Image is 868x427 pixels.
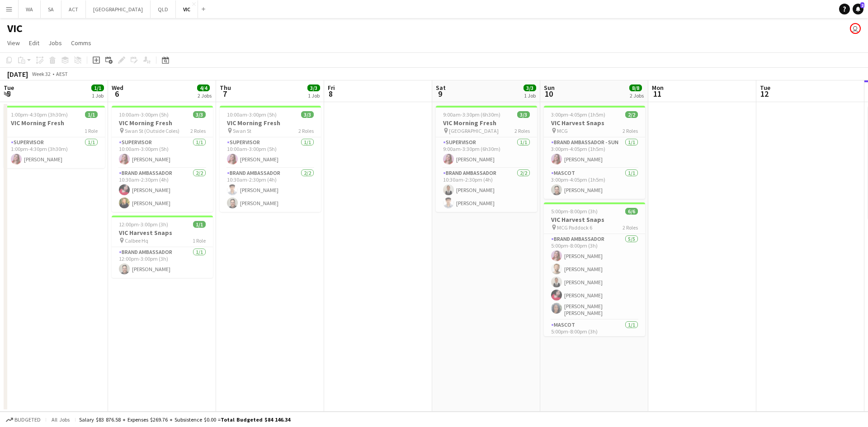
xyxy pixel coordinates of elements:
[48,39,62,47] span: Jobs
[67,37,95,49] a: Comms
[233,127,251,134] span: Swan St
[112,247,213,278] app-card-role: Brand Ambassador1/112:00pm-3:00pm (3h)[PERSON_NAME]
[7,39,20,47] span: View
[544,202,645,336] app-job-card: 5:00pm-8:00pm (3h)6/6VIC Harvest Snaps MCG Paddock 62 RolesBrand Ambassador5/55:00pm-8:00pm (3h)[...
[19,0,41,18] button: WA
[190,127,206,134] span: 2 Roles
[544,320,645,351] app-card-role: Mascot1/15:00pm-8:00pm (3h)
[4,84,14,92] span: Tue
[56,70,68,77] div: AEST
[625,208,638,215] span: 6/6
[25,37,43,49] a: Edit
[629,84,642,91] span: 8/8
[198,92,212,99] div: 2 Jobs
[220,137,321,168] app-card-role: Supervisor1/110:00am-3:00pm (5h)[PERSON_NAME]
[760,84,770,92] span: Tue
[193,111,206,118] span: 3/3
[119,221,168,228] span: 12:00pm-3:00pm (3h)
[7,70,28,79] div: [DATE]
[45,37,66,49] a: Jobs
[112,84,123,92] span: Wed
[436,119,537,127] h3: VIC Morning Fresh
[7,22,23,35] h1: VIC
[542,89,555,99] span: 10
[85,127,98,134] span: 1 Role
[112,229,213,237] h3: VIC Harvest Snaps
[29,39,39,47] span: Edit
[112,119,213,127] h3: VIC Morning Fresh
[623,224,638,231] span: 2 Roles
[436,84,446,92] span: Sat
[86,0,151,18] button: [GEOGRAPHIC_DATA]
[4,106,105,168] app-job-card: 1:00pm-4:30pm (3h30m)1/1VIC Morning Fresh1 RoleSupervisor1/11:00pm-4:30pm (3h30m)[PERSON_NAME]
[85,111,98,118] span: 1/1
[220,168,321,212] app-card-role: Brand Ambassador2/210:30am-2:30pm (4h)[PERSON_NAME][PERSON_NAME]
[517,111,530,118] span: 3/3
[544,216,645,224] h3: VIC Harvest Snaps
[307,84,320,91] span: 3/3
[227,111,277,118] span: 10:00am-3:00pm (5h)
[193,221,206,228] span: 1/1
[110,89,123,99] span: 6
[449,127,499,134] span: [GEOGRAPHIC_DATA]
[853,4,863,14] a: 2
[2,89,14,99] span: 5
[514,127,530,134] span: 2 Roles
[436,168,537,212] app-card-role: Brand Ambassador2/210:30am-2:30pm (4h)[PERSON_NAME][PERSON_NAME]
[220,119,321,127] h3: VIC Morning Fresh
[92,92,104,99] div: 1 Job
[5,415,42,425] button: Budgeted
[193,237,206,244] span: 1 Role
[220,84,231,92] span: Thu
[112,106,213,212] app-job-card: 10:00am-3:00pm (5h)3/3VIC Morning Fresh Swan St (Outside Coles)2 RolesSupervisor1/110:00am-3:00pm...
[860,2,864,8] span: 2
[112,137,213,168] app-card-role: Supervisor1/110:00am-3:00pm (5h)[PERSON_NAME]
[218,89,231,99] span: 7
[551,111,605,118] span: 3:00pm-4:05pm (1h5m)
[544,137,645,168] app-card-role: Brand Ambassador - SUN1/13:00pm-4:05pm (1h5m)[PERSON_NAME]
[436,106,537,212] app-job-card: 9:00am-3:30pm (6h30m)3/3VIC Morning Fresh [GEOGRAPHIC_DATA]2 RolesSupervisor1/19:00am-3:30pm (6h3...
[623,127,638,134] span: 2 Roles
[557,127,568,134] span: MCG
[308,92,320,99] div: 1 Job
[112,216,213,278] div: 12:00pm-3:00pm (3h)1/1VIC Harvest Snaps Calbee Hq1 RoleBrand Ambassador1/112:00pm-3:00pm (3h)[PER...
[11,111,68,118] span: 1:00pm-4:30pm (3h30m)
[61,0,86,18] button: ACT
[544,106,645,199] app-job-card: 3:00pm-4:05pm (1h5m)2/2VIC Harvest Snaps MCG2 RolesBrand Ambassador - SUN1/13:00pm-4:05pm (1h5m)[...
[630,92,644,99] div: 2 Jobs
[14,417,41,423] span: Budgeted
[4,37,24,49] a: View
[301,111,314,118] span: 3/3
[524,84,536,91] span: 3/3
[551,208,598,215] span: 5:00pm-8:00pm (3h)
[544,168,645,199] app-card-role: Mascot1/13:00pm-4:05pm (1h5m)[PERSON_NAME]
[71,39,91,47] span: Comms
[557,224,592,231] span: MCG Paddock 6
[125,127,179,134] span: Swan St (Outside Coles)
[125,237,148,244] span: Calbee Hq
[759,89,770,99] span: 12
[544,234,645,320] app-card-role: Brand Ambassador5/55:00pm-8:00pm (3h)[PERSON_NAME][PERSON_NAME][PERSON_NAME][PERSON_NAME][PERSON_...
[30,70,52,77] span: Week 32
[41,0,61,18] button: SA
[4,119,105,127] h3: VIC Morning Fresh
[544,119,645,127] h3: VIC Harvest Snaps
[176,0,198,18] button: VIC
[524,92,536,99] div: 1 Job
[651,89,664,99] span: 11
[79,416,290,423] div: Salary $83 876.58 + Expenses $269.76 + Subsistence $0.00 =
[197,84,210,91] span: 4/4
[91,84,104,91] span: 1/1
[443,111,500,118] span: 9:00am-3:30pm (6h30m)
[112,168,213,212] app-card-role: Brand Ambassador2/210:30am-2:30pm (4h)[PERSON_NAME][PERSON_NAME]
[220,106,321,212] app-job-card: 10:00am-3:00pm (5h)3/3VIC Morning Fresh Swan St2 RolesSupervisor1/110:00am-3:00pm (5h)[PERSON_NAM...
[326,89,335,99] span: 8
[625,111,638,118] span: 2/2
[298,127,314,134] span: 2 Roles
